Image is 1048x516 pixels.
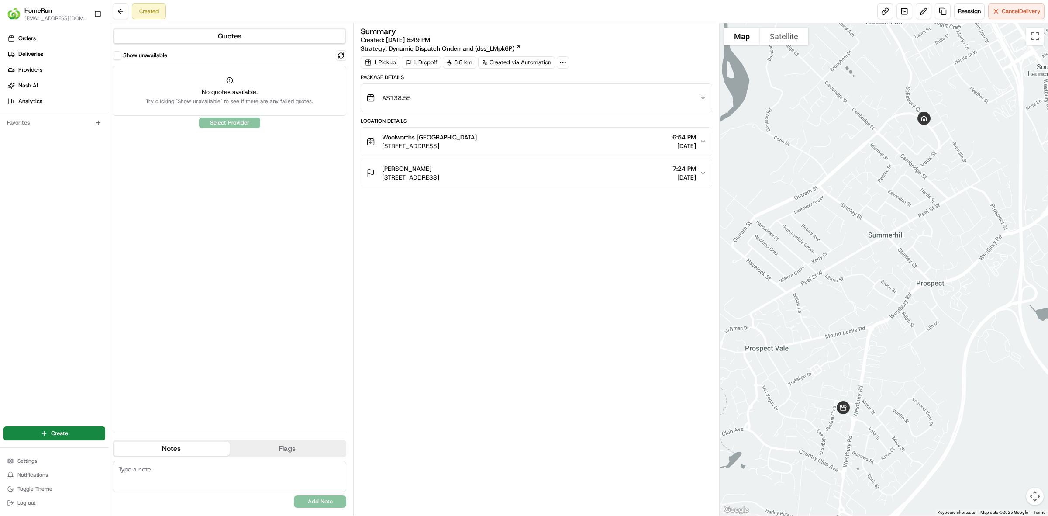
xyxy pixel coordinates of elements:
div: Favorites [3,116,105,130]
button: [EMAIL_ADDRESS][DOMAIN_NAME] [24,15,87,22]
div: 3.8 km [443,56,476,69]
button: Quotes [114,29,345,43]
img: Google [722,504,751,516]
button: Notes [114,442,230,456]
img: HomeRun [7,7,21,21]
button: Show satellite imagery [760,28,808,45]
span: [STREET_ADDRESS] [382,142,477,150]
span: Map data ©2025 Google [980,510,1028,515]
h3: Summary [361,28,396,35]
span: Log out [17,499,35,506]
a: Dynamic Dispatch Ondemand (dss_LMpk6P) [389,44,521,53]
span: Toggle Theme [17,485,52,492]
button: Log out [3,497,105,509]
a: Providers [3,63,109,77]
span: Nash AI [18,82,38,90]
div: Location Details [361,118,712,125]
button: Reassign [954,3,985,19]
button: Flags [230,442,346,456]
button: Create [3,426,105,440]
span: Try clicking "Show unavailable" to see if there are any failed quotes. [146,98,313,105]
button: Map camera controls [1026,488,1044,505]
span: Dynamic Dispatch Ondemand (dss_LMpk6P) [389,44,514,53]
span: Reassign [958,7,981,15]
button: Toggle Theme [3,483,105,495]
div: 1 Pickup [361,56,400,69]
span: [STREET_ADDRESS] [382,173,439,182]
button: CancelDelivery [988,3,1045,19]
a: Open this area in Google Maps (opens a new window) [722,504,751,516]
span: [PERSON_NAME] [382,164,431,173]
button: Settings [3,455,105,467]
span: Analytics [18,97,42,105]
a: Deliveries [3,47,109,61]
span: [DATE] 6:49 PM [386,36,430,44]
button: Toggle fullscreen view [1026,28,1044,45]
button: Keyboard shortcuts [938,509,975,516]
div: 1 Dropoff [402,56,441,69]
div: Package Details [361,74,712,81]
button: HomeRunHomeRun[EMAIL_ADDRESS][DOMAIN_NAME] [3,3,90,24]
label: Show unavailable [123,52,167,59]
span: Orders [18,35,36,42]
span: Woolworths [GEOGRAPHIC_DATA] [382,133,477,142]
span: [DATE] [672,173,696,182]
span: 6:54 PM [672,133,696,142]
span: Create [51,429,68,437]
span: Created: [361,35,430,44]
a: Orders [3,31,109,45]
button: HomeRun [24,6,52,15]
span: A$138.55 [382,94,411,102]
span: Deliveries [18,50,43,58]
button: Notifications [3,469,105,481]
span: 7:24 PM [672,164,696,173]
span: Settings [17,457,37,464]
span: Notifications [17,471,48,478]
span: Providers [18,66,42,74]
span: [DATE] [672,142,696,150]
button: Woolworths [GEOGRAPHIC_DATA][STREET_ADDRESS]6:54 PM[DATE] [361,128,712,156]
button: A$138.55 [361,84,712,112]
a: Created via Automation [478,56,555,69]
span: Cancel Delivery [1002,7,1041,15]
a: Terms (opens in new tab) [1033,510,1045,515]
a: Analytics [3,94,109,108]
a: Nash AI [3,79,109,93]
button: Show street map [724,28,760,45]
button: [PERSON_NAME][STREET_ADDRESS]7:24 PM[DATE] [361,159,712,187]
span: No quotes available. [146,87,313,96]
div: Strategy: [361,44,521,53]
